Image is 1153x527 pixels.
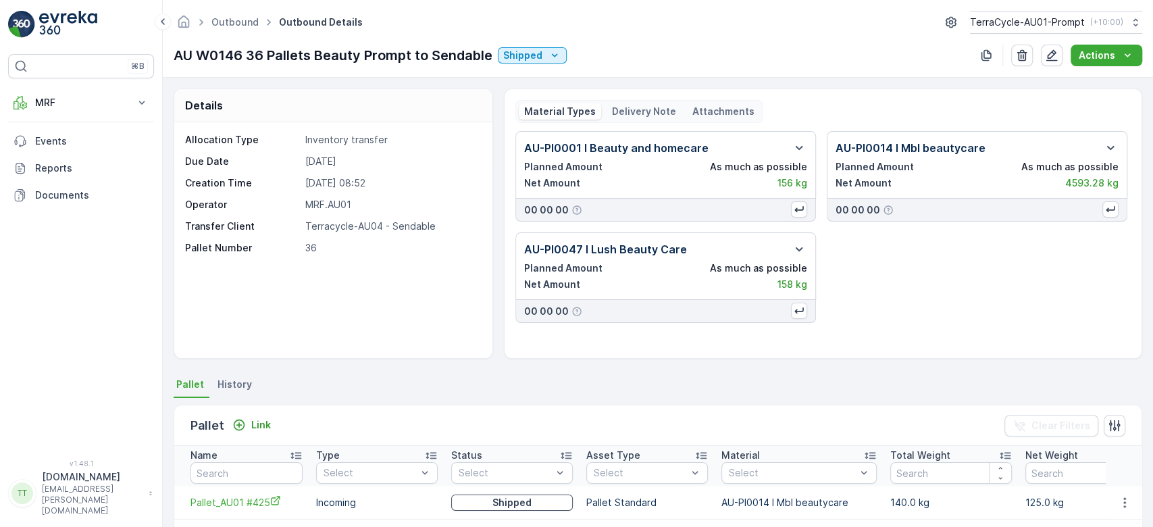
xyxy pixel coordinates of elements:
p: AU-PI0014 I Mbl beautycare [836,140,985,156]
p: [DOMAIN_NAME] [42,470,142,484]
p: [EMAIL_ADDRESS][PERSON_NAME][DOMAIN_NAME] [42,484,142,516]
p: [DATE] 08:52 [305,176,478,190]
p: Events [35,134,149,148]
p: Terracycle-AU04 - Sendable [305,220,478,233]
p: 4593.28 kg [1065,176,1119,190]
p: As much as possible [710,160,807,174]
span: v 1.48.1 [8,459,154,468]
p: Due Date [185,155,300,168]
p: MRF.AU01 [305,198,478,211]
p: Documents [35,189,149,202]
p: Asset Type [586,449,640,462]
p: Shipped [492,496,532,509]
div: Help Tooltip Icon [883,205,894,216]
button: MRF [8,89,154,116]
button: Clear Filters [1004,415,1098,436]
div: Help Tooltip Icon [571,205,582,216]
p: Net Weight [1025,449,1078,462]
p: Planned Amount [524,160,603,174]
p: As much as possible [1021,160,1119,174]
p: 00 00 00 [836,203,880,217]
input: Search [890,462,1012,484]
p: AU-PI0001 I Beauty and homecare [524,140,709,156]
td: AU-PI0014 I Mbl beautycare [715,486,883,519]
p: Delivery Note [612,105,676,118]
p: Select [729,466,856,480]
p: Name [190,449,217,462]
p: Planned Amount [524,261,603,275]
p: AU W0146 36 Pallets Beauty Prompt to Sendable [174,45,492,66]
td: Pallet Standard [580,486,715,519]
p: Transfer Client [185,220,300,233]
p: Status [451,449,482,462]
p: Details [185,97,223,114]
td: 140.0 kg [883,486,1019,519]
p: Attachments [692,105,754,118]
a: Outbound [211,16,259,28]
p: [DATE] [305,155,478,168]
span: Outbound Details [276,16,365,29]
p: Reports [35,161,149,175]
p: Net Amount [524,278,580,291]
span: History [217,378,252,391]
p: Net Amount [524,176,580,190]
p: Select [594,466,687,480]
p: Actions [1079,49,1115,62]
p: 00 00 00 [524,203,569,217]
input: Search [190,462,303,484]
input: Search [1025,462,1147,484]
p: Total Weight [890,449,950,462]
button: Shipped [451,495,573,511]
a: Homepage [176,20,191,31]
p: Planned Amount [836,160,914,174]
p: 156 kg [777,176,807,190]
a: Documents [8,182,154,209]
p: 158 kg [777,278,807,291]
p: Shipped [503,49,542,62]
img: logo_light-DOdMpM7g.png [39,11,97,38]
p: As much as possible [710,261,807,275]
button: TerraCycle-AU01-Prompt(+10:00) [970,11,1142,34]
div: Help Tooltip Icon [571,306,582,317]
span: Pallet [176,378,204,391]
p: 36 [305,241,478,255]
button: Actions [1071,45,1142,66]
p: 00 00 00 [524,305,569,318]
button: Link [227,417,276,433]
p: AU-PI0047 I Lush Beauty Care [524,241,687,257]
p: Allocation Type [185,133,300,147]
p: Select [459,466,552,480]
p: Pallet Number [185,241,300,255]
p: Material Types [524,105,596,118]
p: Material [721,449,760,462]
a: Events [8,128,154,155]
a: Pallet_AU01 #425 [190,495,303,509]
p: ( +10:00 ) [1090,17,1123,28]
button: TT[DOMAIN_NAME][EMAIL_ADDRESS][PERSON_NAME][DOMAIN_NAME] [8,470,154,516]
p: Inventory transfer [305,133,478,147]
p: Pallet [190,416,224,435]
p: Type [316,449,340,462]
p: Operator [185,198,300,211]
p: Creation Time [185,176,300,190]
p: ⌘B [131,61,145,72]
img: logo [8,11,35,38]
p: TerraCycle-AU01-Prompt [970,16,1085,29]
p: MRF [35,96,127,109]
p: Link [251,418,271,432]
p: Clear Filters [1031,419,1090,432]
a: Reports [8,155,154,182]
p: Select [324,466,417,480]
button: Shipped [498,47,567,64]
div: TT [11,482,33,504]
td: Incoming [309,486,444,519]
p: Net Amount [836,176,892,190]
